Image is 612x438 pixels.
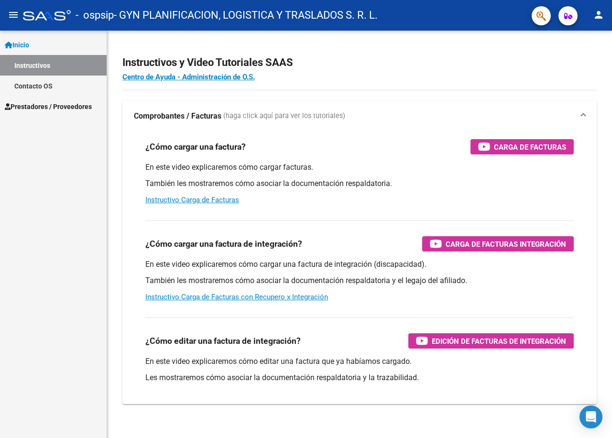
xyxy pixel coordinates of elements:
[470,139,574,154] button: Carga de Facturas
[432,335,566,347] span: Edición de Facturas de integración
[145,237,302,251] h3: ¿Cómo cargar una factura de integración?
[145,140,246,153] h3: ¿Cómo cargar una factura?
[579,405,602,428] div: Open Intercom Messenger
[76,5,114,26] span: - ospsip
[122,101,597,131] mat-expansion-panel-header: Comprobantes / Facturas (haga click aquí para ver los tutoriales)
[8,9,19,21] mat-icon: menu
[122,131,597,404] div: Comprobantes / Facturas (haga click aquí para ver los tutoriales)
[494,141,566,153] span: Carga de Facturas
[593,9,604,21] mat-icon: person
[408,333,574,349] button: Edición de Facturas de integración
[145,196,239,204] a: Instructivo Carga de Facturas
[145,334,301,348] h3: ¿Cómo editar una factura de integración?
[122,73,255,81] a: Centro de Ayuda - Administración de O.S.
[145,293,328,301] a: Instructivo Carga de Facturas con Recupero x Integración
[145,178,574,189] p: También les mostraremos cómo asociar la documentación respaldatoria.
[223,111,345,121] span: (haga click aquí para ver los tutoriales)
[145,162,574,173] p: En este video explicaremos cómo cargar facturas.
[134,111,221,121] strong: Comprobantes / Facturas
[145,259,574,270] p: En este video explicaremos cómo cargar una factura de integración (discapacidad).
[422,236,574,252] button: Carga de Facturas Integración
[145,275,574,286] p: También les mostraremos cómo asociar la documentación respaldatoria y el legajo del afiliado.
[145,372,574,383] p: Les mostraremos cómo asociar la documentación respaldatoria y la trazabilidad.
[5,101,92,112] span: Prestadores / Proveedores
[114,5,378,26] span: - GYN PLANIFICACION, LOGISTICA Y TRASLADOS S. R. L.
[122,54,597,72] h2: Instructivos y Video Tutoriales SAAS
[5,40,29,50] span: Inicio
[446,238,566,250] span: Carga de Facturas Integración
[145,356,574,367] p: En este video explicaremos cómo editar una factura que ya habíamos cargado.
